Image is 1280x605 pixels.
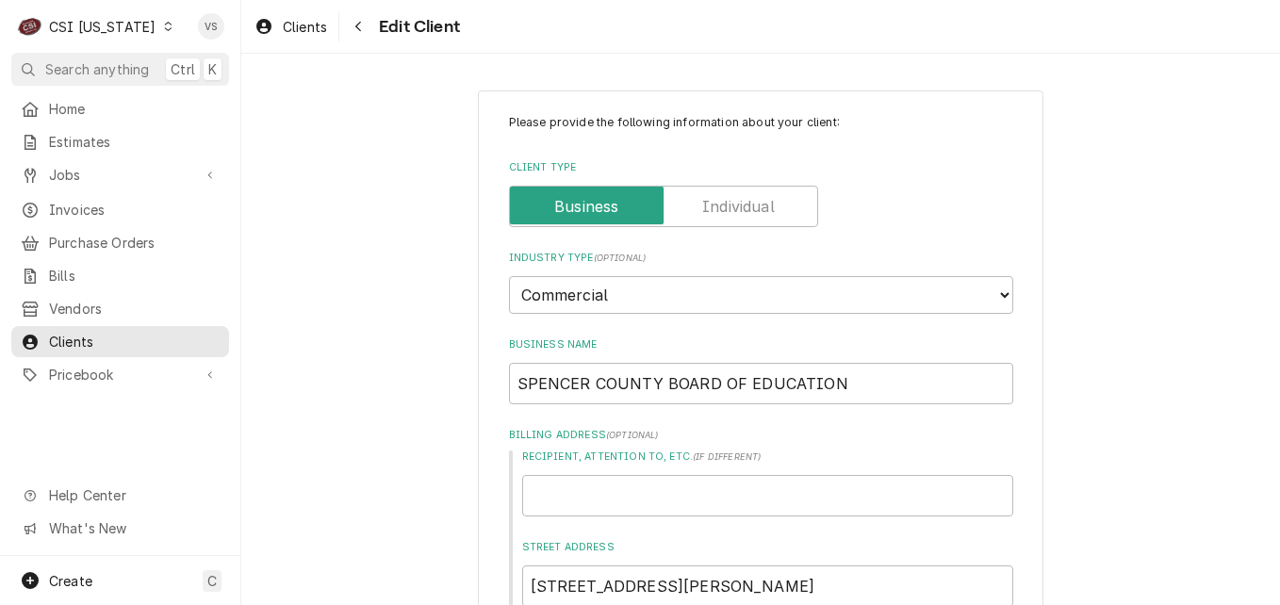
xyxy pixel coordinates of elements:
[11,126,229,157] a: Estimates
[198,13,224,40] div: Vicky Stuesse's Avatar
[509,251,1013,314] div: Industry Type
[49,99,220,119] span: Home
[171,59,195,79] span: Ctrl
[49,132,220,152] span: Estimates
[11,326,229,357] a: Clients
[283,17,327,37] span: Clients
[17,13,43,40] div: CSI Kentucky's Avatar
[509,337,1013,404] div: Business Name
[11,93,229,124] a: Home
[509,428,1013,443] label: Billing Address
[45,59,149,79] span: Search anything
[11,159,229,190] a: Go to Jobs
[509,251,1013,266] label: Industry Type
[522,450,1013,465] label: Recipient, Attention To, etc.
[49,365,191,384] span: Pricebook
[49,165,191,185] span: Jobs
[11,194,229,225] a: Invoices
[49,233,220,253] span: Purchase Orders
[509,160,1013,227] div: Client Type
[49,17,156,37] div: CSI [US_STATE]
[11,53,229,86] button: Search anythingCtrlK
[522,450,1013,516] div: Recipient, Attention To, etc.
[49,200,220,220] span: Invoices
[509,114,1013,131] p: Please provide the following information about your client:
[594,253,647,263] span: ( optional )
[49,518,218,538] span: What's New
[49,266,220,286] span: Bills
[373,14,460,40] span: Edit Client
[49,573,92,589] span: Create
[11,359,229,390] a: Go to Pricebook
[11,480,229,511] a: Go to Help Center
[509,160,1013,175] label: Client Type
[11,513,229,544] a: Go to What's New
[11,293,229,324] a: Vendors
[11,227,229,258] a: Purchase Orders
[207,571,217,591] span: C
[606,430,659,440] span: ( optional )
[208,59,217,79] span: K
[693,451,761,462] span: ( if different )
[49,299,220,319] span: Vendors
[198,13,224,40] div: VS
[17,13,43,40] div: C
[522,540,1013,555] label: Street Address
[49,332,220,352] span: Clients
[509,337,1013,352] label: Business Name
[49,485,218,505] span: Help Center
[343,11,373,41] button: Navigate back
[247,11,335,42] a: Clients
[11,260,229,291] a: Bills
